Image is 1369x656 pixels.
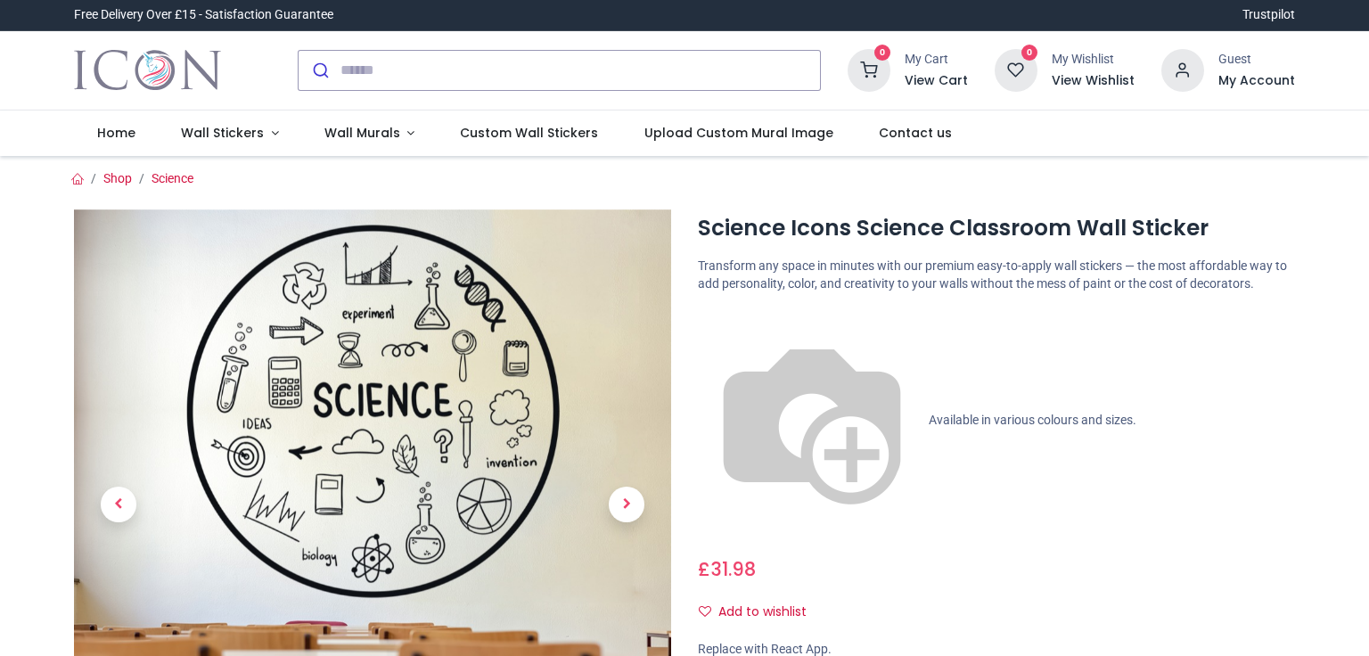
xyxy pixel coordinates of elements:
[299,51,340,90] button: Submit
[609,487,644,522] span: Next
[644,124,833,142] span: Upload Custom Mural Image
[324,124,400,142] span: Wall Murals
[1052,51,1135,69] div: My Wishlist
[158,111,301,157] a: Wall Stickers
[181,124,264,142] span: Wall Stickers
[929,413,1136,427] span: Available in various colours and sizes.
[905,72,968,90] a: View Cart
[97,124,135,142] span: Home
[1052,72,1135,90] a: View Wishlist
[698,258,1295,292] p: Transform any space in minutes with our premium easy-to-apply wall stickers — the most affordable...
[879,124,952,142] span: Contact us
[1218,72,1295,90] a: My Account
[1218,51,1295,69] div: Guest
[103,171,132,185] a: Shop
[460,124,598,142] span: Custom Wall Stickers
[995,61,1037,76] a: 0
[905,51,968,69] div: My Cart
[74,45,221,95] img: Icon Wall Stickers
[152,171,193,185] a: Science
[848,61,890,76] a: 0
[874,45,891,61] sup: 0
[101,487,136,522] span: Previous
[698,597,822,627] button: Add to wishlistAdd to wishlist
[74,6,333,24] div: Free Delivery Over £15 - Satisfaction Guarantee
[698,213,1295,243] h1: Science Icons Science Classroom Wall Sticker
[301,111,438,157] a: Wall Murals
[710,556,756,582] span: 31.98
[1021,45,1038,61] sup: 0
[1242,6,1295,24] a: Trustpilot
[74,45,221,95] a: Logo of Icon Wall Stickers
[699,605,711,618] i: Add to wishlist
[698,307,926,535] img: color-wheel.png
[698,556,756,582] span: £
